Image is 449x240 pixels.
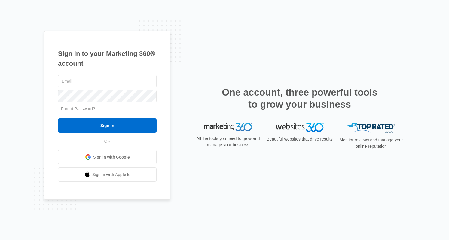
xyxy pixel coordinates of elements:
[204,123,252,131] img: Marketing 360
[61,106,95,111] a: Forgot Password?
[220,86,379,110] h2: One account, three powerful tools to grow your business
[347,123,395,133] img: Top Rated Local
[58,118,157,133] input: Sign In
[92,172,131,178] span: Sign in with Apple Id
[58,150,157,164] a: Sign in with Google
[276,123,324,132] img: Websites 360
[338,137,405,150] p: Monitor reviews and manage your online reputation
[58,49,157,68] h1: Sign in to your Marketing 360® account
[58,75,157,87] input: Email
[100,138,115,144] span: OR
[58,167,157,182] a: Sign in with Apple Id
[194,135,262,148] p: All the tools you need to grow and manage your business
[93,154,130,160] span: Sign in with Google
[266,136,333,142] p: Beautiful websites that drive results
